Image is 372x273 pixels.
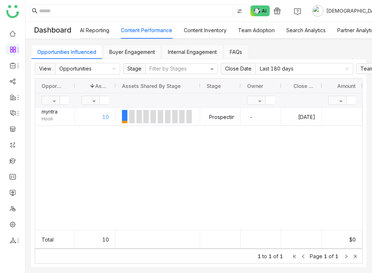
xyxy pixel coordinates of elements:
[238,27,275,33] a: Team Adoption
[42,83,63,89] span: Opportunity Name
[273,253,278,259] span: of
[109,49,155,55] a: Buyer Engagement
[293,83,315,89] span: Close Date
[81,231,109,249] div: 10
[25,22,80,39] div: Dashboard
[95,83,109,89] span: Assets Shared
[262,253,267,259] span: to
[207,108,234,126] div: Prospecting
[310,253,322,259] span: Page
[286,27,326,33] a: Search Analytics
[258,253,261,259] span: 1
[329,253,334,259] span: of
[42,108,68,115] div: myntra
[80,27,109,33] a: AI Reporting
[247,108,275,126] div: -
[122,83,181,89] span: Assets Shared by Stage
[81,108,109,126] div: 10
[250,5,270,16] img: ask-buddy-normal.svg
[42,231,68,249] div: Total
[230,49,242,55] a: FAQs
[335,253,338,259] span: 1
[6,5,19,18] img: logo
[121,27,172,33] a: Content Performance
[337,83,356,89] span: Amount
[184,27,227,33] a: Content Inventory
[207,83,221,89] span: Stage
[42,115,68,123] div: Hooli
[237,8,242,14] img: search-type.svg
[59,63,116,74] nz-select-item: Opportunities
[123,63,145,74] span: Stage
[288,108,315,126] gtmb-cell-renderer: [DATE]
[37,49,96,55] a: Opportunities Influenced
[269,253,272,259] span: 1
[247,83,263,89] span: Owner
[35,63,55,74] span: View
[324,253,327,259] span: 1
[294,8,301,15] img: help.svg
[168,49,217,55] a: Internal Engagement
[312,5,324,17] img: avatar
[221,63,255,74] span: Close Date
[260,63,349,74] nz-select-item: Last 180 days
[280,253,283,259] span: 1
[328,231,356,249] gtmb-cell-renderer: $0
